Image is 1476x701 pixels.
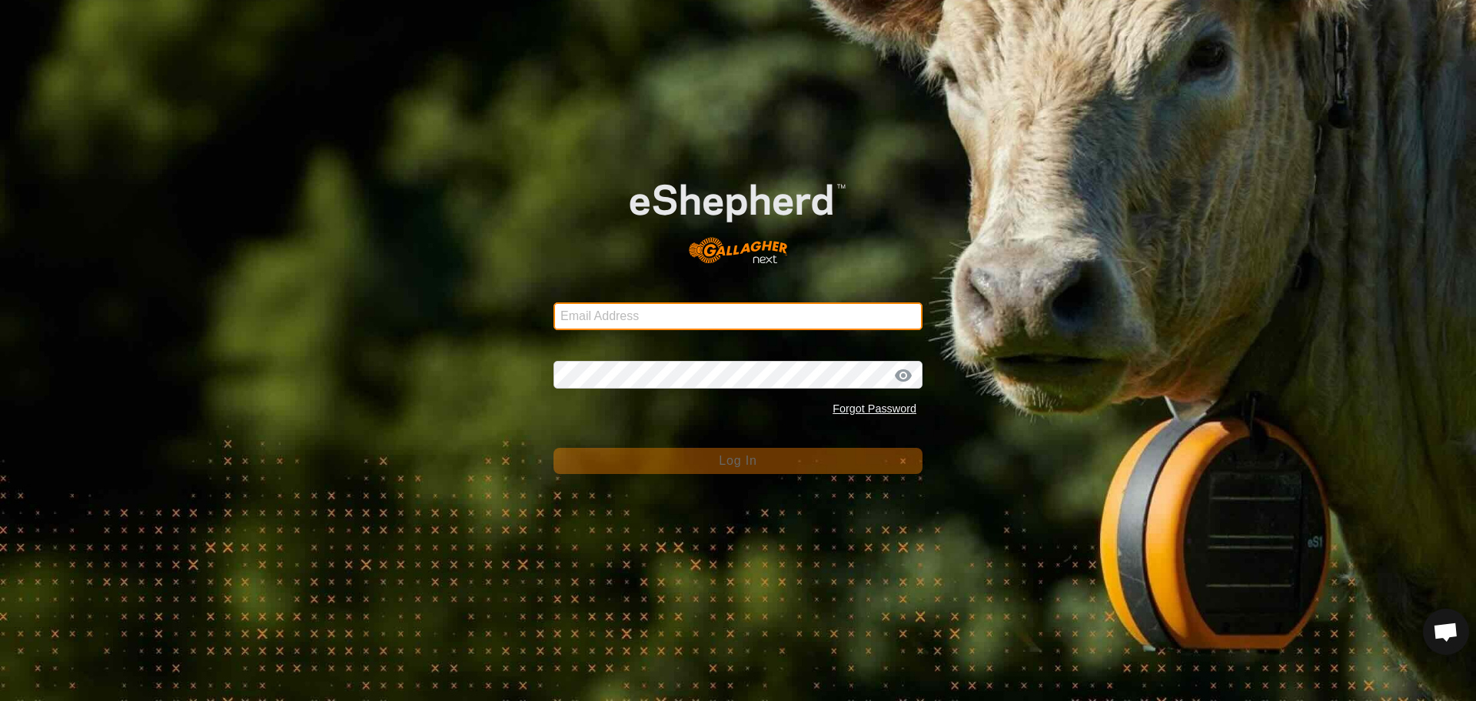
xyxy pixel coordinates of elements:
span: Log In [719,454,756,467]
img: E-shepherd Logo [590,153,886,279]
a: Open chat [1423,609,1469,655]
input: Email Address [553,302,922,330]
a: Forgot Password [833,402,916,415]
button: Log In [553,448,922,474]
